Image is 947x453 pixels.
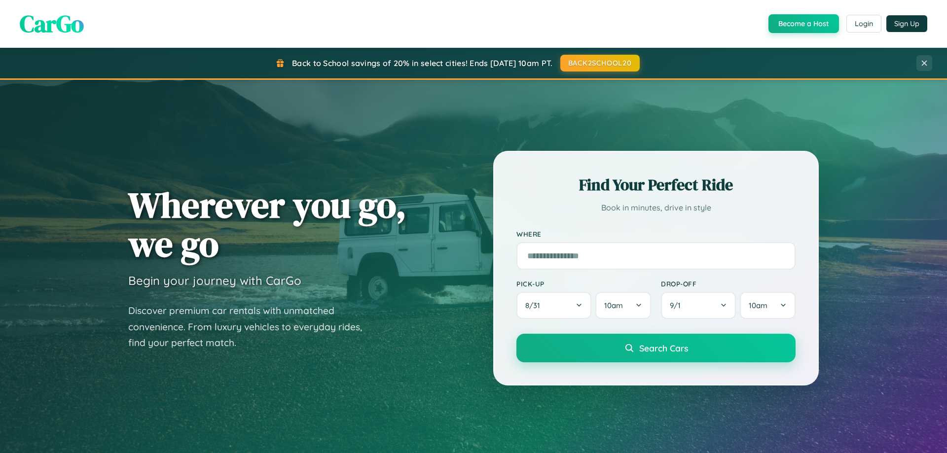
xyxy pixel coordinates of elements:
button: Login [846,15,881,33]
label: Pick-up [516,279,651,288]
span: 10am [749,301,767,310]
button: BACK2SCHOOL20 [560,55,640,71]
button: Search Cars [516,334,796,362]
label: Where [516,230,796,238]
span: 9 / 1 [670,301,686,310]
h1: Wherever you go, we go [128,185,406,263]
span: 8 / 31 [525,301,545,310]
button: Become a Host [768,14,839,33]
span: CarGo [20,7,84,40]
span: Search Cars [639,343,688,353]
label: Drop-off [661,279,796,288]
button: Sign Up [886,15,927,32]
p: Book in minutes, drive in style [516,201,796,215]
button: 10am [595,292,651,319]
h3: Begin your journey with CarGo [128,273,301,288]
span: 10am [604,301,623,310]
button: 10am [740,292,796,319]
span: Back to School savings of 20% in select cities! Ends [DATE] 10am PT. [292,58,552,68]
button: 8/31 [516,292,591,319]
button: 9/1 [661,292,736,319]
p: Discover premium car rentals with unmatched convenience. From luxury vehicles to everyday rides, ... [128,303,375,351]
h2: Find Your Perfect Ride [516,174,796,196]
